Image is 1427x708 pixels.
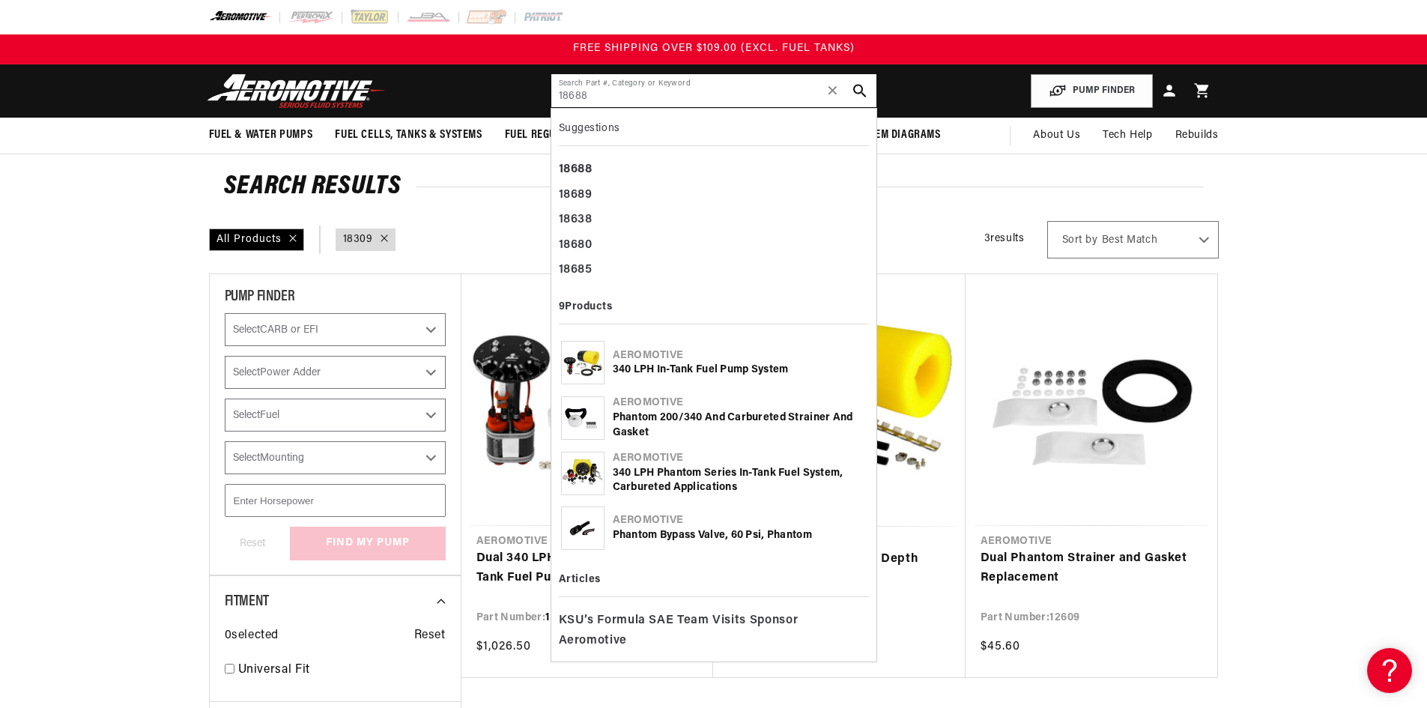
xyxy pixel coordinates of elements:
div: 340 LPH Phantom Series In-Tank Fuel System, Carbureted Applications [613,466,867,495]
b: 18688 [559,163,593,175]
div: Aeromotive [613,513,867,528]
a: Dual Phantom Fuel Pump Depth Extension Kit [728,550,951,588]
select: Mounting [225,441,446,474]
summary: Fuel Cells, Tanks & Systems [324,118,493,153]
a: 18309 [343,232,373,248]
a: Universal Fit [238,661,446,680]
span: Fuel Cells, Tanks & Systems [335,127,482,143]
span: Rebuilds [1175,127,1219,144]
span: Sort by [1062,233,1098,248]
img: Phantom 200/340 and Carbureted Strainer and Gasket [562,404,604,432]
span: KSU’s Formula SAE Team Visits Sponsor Aeromotive [559,611,864,652]
select: Power Adder [225,356,446,389]
select: Fuel [225,399,446,432]
span: Tech Help [1103,127,1152,144]
div: Phantom 200/340 and Carbureted Strainer and Gasket [613,411,867,440]
b: Articles [559,574,601,585]
summary: Fuel Regulators [494,118,604,153]
select: Sort by [1047,221,1219,258]
span: Fitment [225,594,269,609]
a: Dual Phantom Strainer and Gasket Replacement [981,549,1202,587]
div: Aeromotive [613,396,867,411]
span: 0 selected [225,626,279,646]
div: Aeromotive [613,451,867,466]
span: ✕ [826,79,840,103]
div: Suggestions [559,116,869,146]
h2: Search Results [224,175,1204,199]
span: PUMP FINDER [225,289,295,304]
div: Aeromotive [613,348,867,363]
b: 9 Products [559,301,613,312]
div: Phantom Bypass Valve, 60 psi, Phantom [613,528,867,543]
img: 340 LPH Phantom Series In-Tank Fuel System, Carbureted Applications [562,459,604,487]
div: 18685 [559,258,869,283]
summary: Rebuilds [1164,118,1230,154]
img: 340 LPH In-Tank Fuel Pump System [562,349,604,377]
div: 18638 [559,208,869,233]
div: 340 LPH In-Tank Fuel Pump System [613,363,867,378]
summary: System Diagrams [841,118,952,153]
button: PUMP FINDER [1031,74,1153,108]
span: Fuel Regulators [505,127,593,143]
span: 3 results [984,233,1025,244]
span: Reset [414,626,446,646]
a: Dual 340 LPH Phantom Series In-Tank Fuel Pump Kit [476,549,698,587]
summary: Tech Help [1091,118,1163,154]
span: Fuel & Water Pumps [209,127,313,143]
div: 18680 [559,233,869,258]
button: search button [843,74,876,107]
img: Aeromotive [203,73,390,109]
summary: Fuel & Water Pumps [198,118,324,153]
select: CARB or EFI [225,313,446,346]
input: Enter Horsepower [225,484,446,517]
a: About Us [1022,118,1091,154]
span: FREE SHIPPING OVER $109.00 (EXCL. FUEL TANKS) [573,43,855,54]
input: Search by Part Number, Category or Keyword [551,74,876,107]
span: About Us [1033,130,1080,141]
img: Phantom Bypass Valve, 60 psi, Phantom [562,514,604,542]
div: All Products [209,229,304,251]
span: System Diagrams [852,127,941,143]
div: 18689 [559,183,869,208]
